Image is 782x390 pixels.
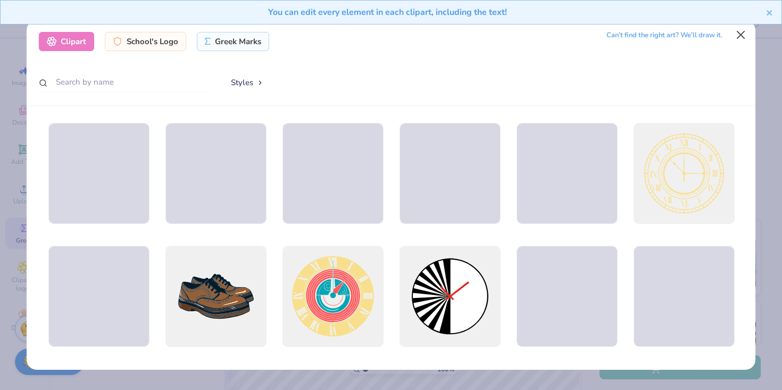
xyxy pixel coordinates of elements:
[197,32,270,51] div: Greek Marks
[606,26,722,45] div: Can’t find the right art? We’ll draw it.
[105,32,186,51] div: School's Logo
[9,6,766,19] div: You can edit every element in each clipart, including the text!
[39,72,209,92] input: Search by name
[220,72,275,93] button: Styles
[731,24,751,45] button: Close
[39,32,94,51] div: Clipart
[766,6,773,19] button: close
